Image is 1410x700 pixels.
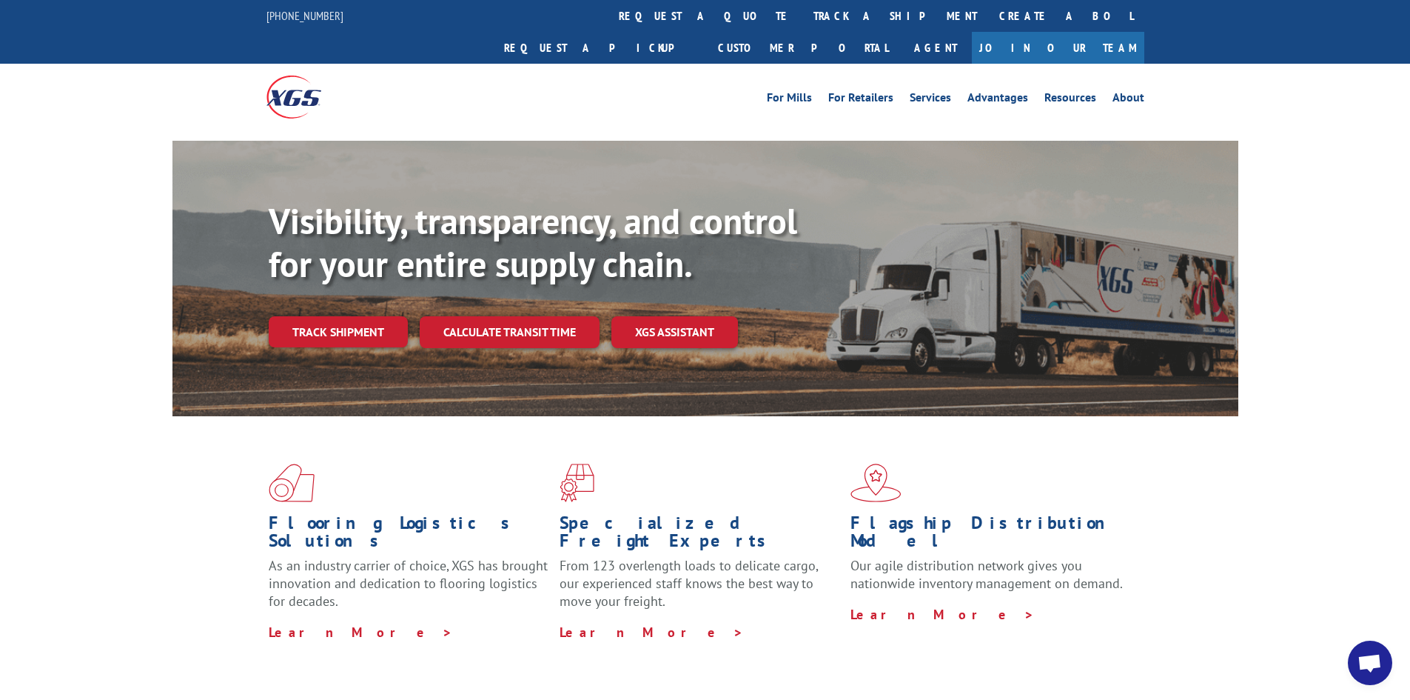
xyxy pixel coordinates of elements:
[560,514,839,557] h1: Specialized Freight Experts
[972,32,1144,64] a: Join Our Team
[560,464,594,502] img: xgs-icon-focused-on-flooring-red
[560,624,744,641] a: Learn More >
[269,624,453,641] a: Learn More >
[707,32,899,64] a: Customer Portal
[850,514,1130,557] h1: Flagship Distribution Model
[850,464,902,502] img: xgs-icon-flagship-distribution-model-red
[493,32,707,64] a: Request a pickup
[850,606,1035,623] a: Learn More >
[1112,92,1144,108] a: About
[611,316,738,348] a: XGS ASSISTANT
[269,557,548,610] span: As an industry carrier of choice, XGS has brought innovation and dedication to flooring logistics...
[828,92,893,108] a: For Retailers
[850,557,1123,592] span: Our agile distribution network gives you nationwide inventory management on demand.
[910,92,951,108] a: Services
[1044,92,1096,108] a: Resources
[269,464,315,502] img: xgs-icon-total-supply-chain-intelligence-red
[967,92,1028,108] a: Advantages
[266,8,343,23] a: [PHONE_NUMBER]
[560,557,839,623] p: From 123 overlength loads to delicate cargo, our experienced staff knows the best way to move you...
[269,198,797,287] b: Visibility, transparency, and control for your entire supply chain.
[269,316,408,347] a: Track shipment
[899,32,972,64] a: Agent
[420,316,600,348] a: Calculate transit time
[767,92,812,108] a: For Mills
[269,514,548,557] h1: Flooring Logistics Solutions
[1348,641,1392,685] a: Open chat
